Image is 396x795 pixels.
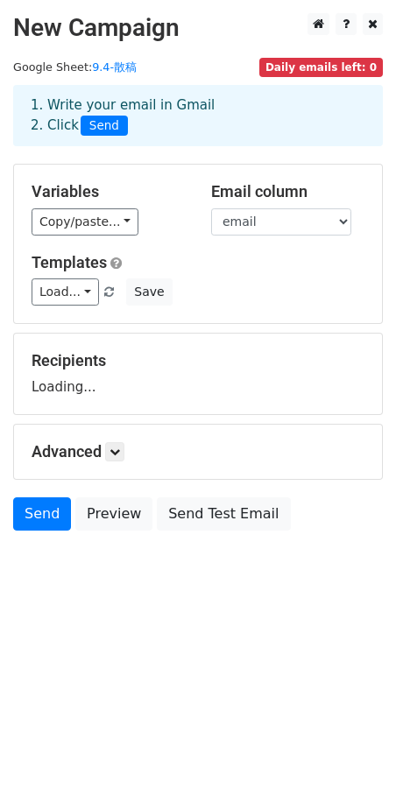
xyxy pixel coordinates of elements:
a: 9.4-散稿 [92,60,137,74]
h5: Recipients [32,351,364,370]
a: Preview [75,497,152,531]
div: Loading... [32,351,364,397]
h5: Advanced [32,442,364,461]
a: Copy/paste... [32,208,138,236]
small: Google Sheet: [13,60,137,74]
a: Send Test Email [157,497,290,531]
h2: New Campaign [13,13,383,43]
button: Save [126,278,172,306]
a: Daily emails left: 0 [259,60,383,74]
a: Templates [32,253,107,271]
div: 1. Write your email in Gmail 2. Click [18,95,378,136]
span: Daily emails left: 0 [259,58,383,77]
a: Load... [32,278,99,306]
h5: Email column [211,182,364,201]
span: Send [81,116,128,137]
a: Send [13,497,71,531]
h5: Variables [32,182,185,201]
